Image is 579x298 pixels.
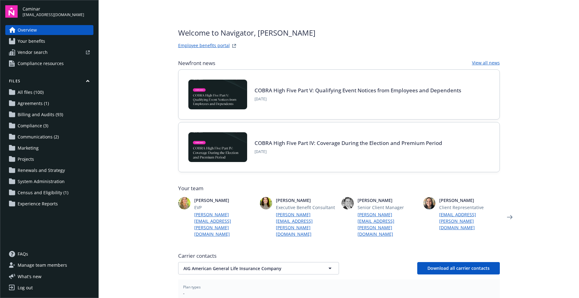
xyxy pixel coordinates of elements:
button: Download all carrier contacts [417,262,500,274]
span: Projects [18,154,34,164]
span: Client Representative [439,204,500,211]
span: Senior Client Manager [358,204,418,211]
span: Vendor search [18,47,48,57]
a: Experience Reports [5,199,93,209]
img: photo [260,197,272,209]
a: Renewals and Strategy [5,165,93,175]
a: Overview [5,25,93,35]
a: Compliance (3) [5,121,93,131]
span: [PERSON_NAME] [276,197,337,204]
a: View all news [472,59,500,67]
span: Caminar [23,6,84,12]
span: [DATE] [255,96,461,102]
span: Compliance resources [18,59,64,68]
span: Communications (2) [18,132,59,142]
span: [DATE] [255,149,442,155]
span: Billing and Audits (93) [18,110,63,120]
span: Welcome to Navigator , [PERSON_NAME] [178,27,315,38]
span: What ' s new [18,273,41,280]
img: BLOG-Card Image - Compliance - COBRA High Five Pt 5 - 09-11-25.jpg [188,80,247,109]
span: AIG American General Life Insurance Company [183,265,312,272]
div: Log out [18,283,33,293]
a: [PERSON_NAME][EMAIL_ADDRESS][PERSON_NAME][DOMAIN_NAME] [194,211,255,237]
a: FAQs [5,249,93,259]
span: [PERSON_NAME] [358,197,418,204]
a: All files (100) [5,87,93,97]
a: Employee benefits portal [178,42,230,50]
button: Caminar[EMAIL_ADDRESS][DOMAIN_NAME] [23,5,93,18]
span: Renewals and Strategy [18,165,65,175]
span: Newfront news [178,59,215,67]
span: Plan types [183,284,495,290]
span: Marketing [18,143,39,153]
img: BLOG-Card Image - Compliance - COBRA High Five Pt 4 - 09-04-25.jpg [188,132,247,162]
a: Communications (2) [5,132,93,142]
span: Compliance (3) [18,121,48,131]
span: [EMAIL_ADDRESS][DOMAIN_NAME] [23,12,84,18]
a: Manage team members [5,260,93,270]
a: [PERSON_NAME][EMAIL_ADDRESS][PERSON_NAME][DOMAIN_NAME] [358,211,418,237]
a: Census and Eligibility (1) [5,188,93,198]
span: - [183,290,495,296]
span: [PERSON_NAME] [439,197,500,204]
span: Your benefits [18,36,45,46]
span: Your team [178,185,500,192]
a: COBRA High Five Part V: Qualifying Event Notices from Employees and Dependents [255,87,461,94]
img: photo [341,197,354,209]
a: Next [505,212,515,222]
a: COBRA High Five Part IV: Coverage During the Election and Premium Period [255,139,442,147]
a: striveWebsite [230,42,238,50]
span: Executive Benefit Consultant [276,204,337,211]
span: All files (100) [18,87,44,97]
span: Manage team members [18,260,67,270]
span: Overview [18,25,37,35]
img: photo [178,197,191,209]
a: Projects [5,154,93,164]
span: Census and Eligibility (1) [18,188,68,198]
span: Agreements (1) [18,99,49,108]
a: Billing and Audits (93) [5,110,93,120]
button: AIG American General Life Insurance Company [178,262,339,274]
span: FAQs [18,249,28,259]
a: [EMAIL_ADDRESS][PERSON_NAME][DOMAIN_NAME] [439,211,500,231]
a: Agreements (1) [5,99,93,108]
button: What's new [5,273,51,280]
a: Marketing [5,143,93,153]
span: [PERSON_NAME] [194,197,255,204]
a: System Administration [5,177,93,186]
a: Your benefits [5,36,93,46]
span: Download all carrier contacts [427,265,490,271]
span: EVP [194,204,255,211]
span: System Administration [18,177,65,186]
a: Compliance resources [5,59,93,68]
a: Vendor search [5,47,93,57]
img: photo [423,197,435,209]
span: Carrier contacts [178,252,500,260]
img: navigator-logo.svg [5,5,18,18]
a: [PERSON_NAME][EMAIL_ADDRESS][PERSON_NAME][DOMAIN_NAME] [276,211,337,237]
span: Experience Reports [18,199,58,209]
button: Files [5,78,93,86]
